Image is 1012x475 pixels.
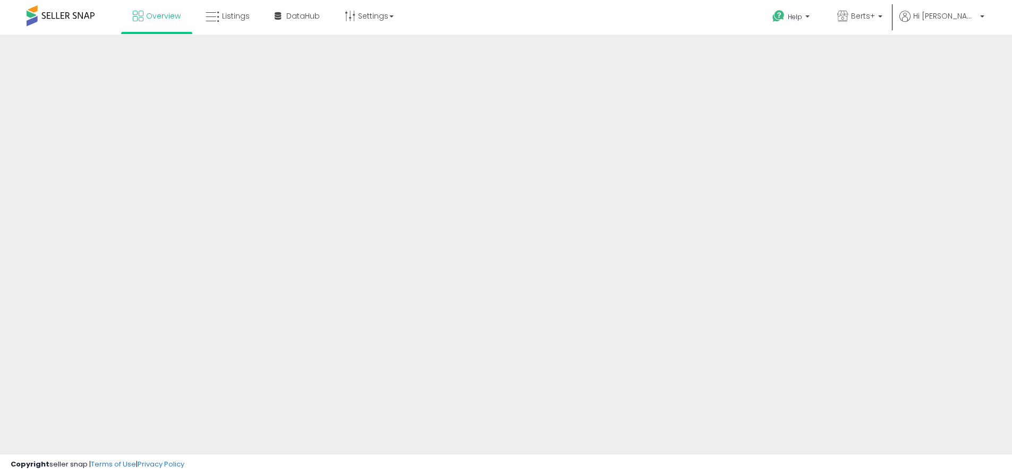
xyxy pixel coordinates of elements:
a: Help [764,2,820,35]
i: Get Help [772,10,785,23]
span: Hi [PERSON_NAME] [913,11,977,21]
a: Hi [PERSON_NAME] [899,11,984,35]
a: Privacy Policy [138,459,184,469]
span: Help [788,12,802,21]
span: Overview [146,11,181,21]
strong: Copyright [11,459,49,469]
a: Terms of Use [91,459,136,469]
span: DataHub [286,11,320,21]
span: Berts+ [851,11,875,21]
span: Listings [222,11,250,21]
div: seller snap | | [11,460,184,470]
